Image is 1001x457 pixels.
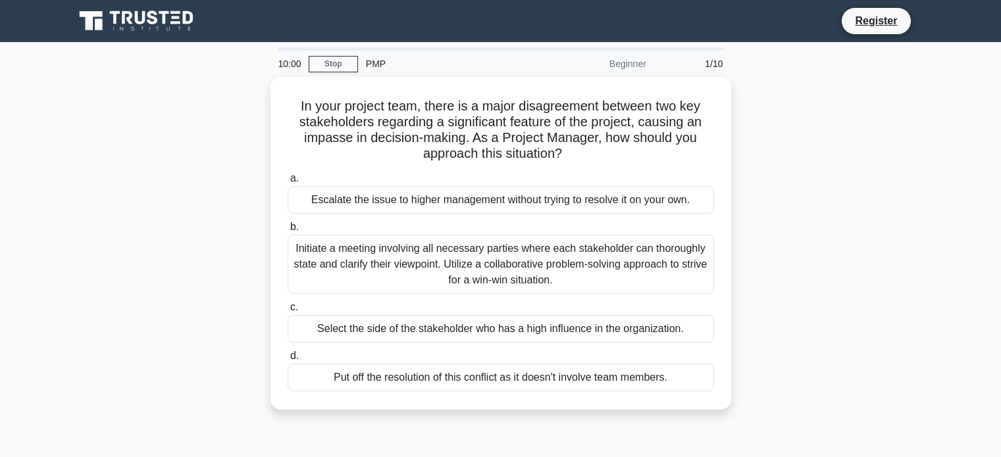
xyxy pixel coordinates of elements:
div: Select the side of the stakeholder who has a high influence in the organization. [288,315,714,343]
div: PMP [358,51,539,77]
h5: In your project team, there is a major disagreement between two key stakeholders regarding a sign... [286,98,715,162]
span: a. [290,172,299,183]
div: Beginner [539,51,654,77]
span: c. [290,301,298,312]
span: b. [290,221,299,232]
a: Register [847,12,905,29]
div: Initiate a meeting involving all necessary parties where each stakeholder can thoroughly state an... [288,235,714,294]
div: Put off the resolution of this conflict as it doesn't involve team members. [288,364,714,391]
div: 1/10 [654,51,731,77]
div: Escalate the issue to higher management without trying to resolve it on your own. [288,186,714,214]
span: d. [290,350,299,361]
div: 10:00 [270,51,309,77]
a: Stop [309,56,358,72]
